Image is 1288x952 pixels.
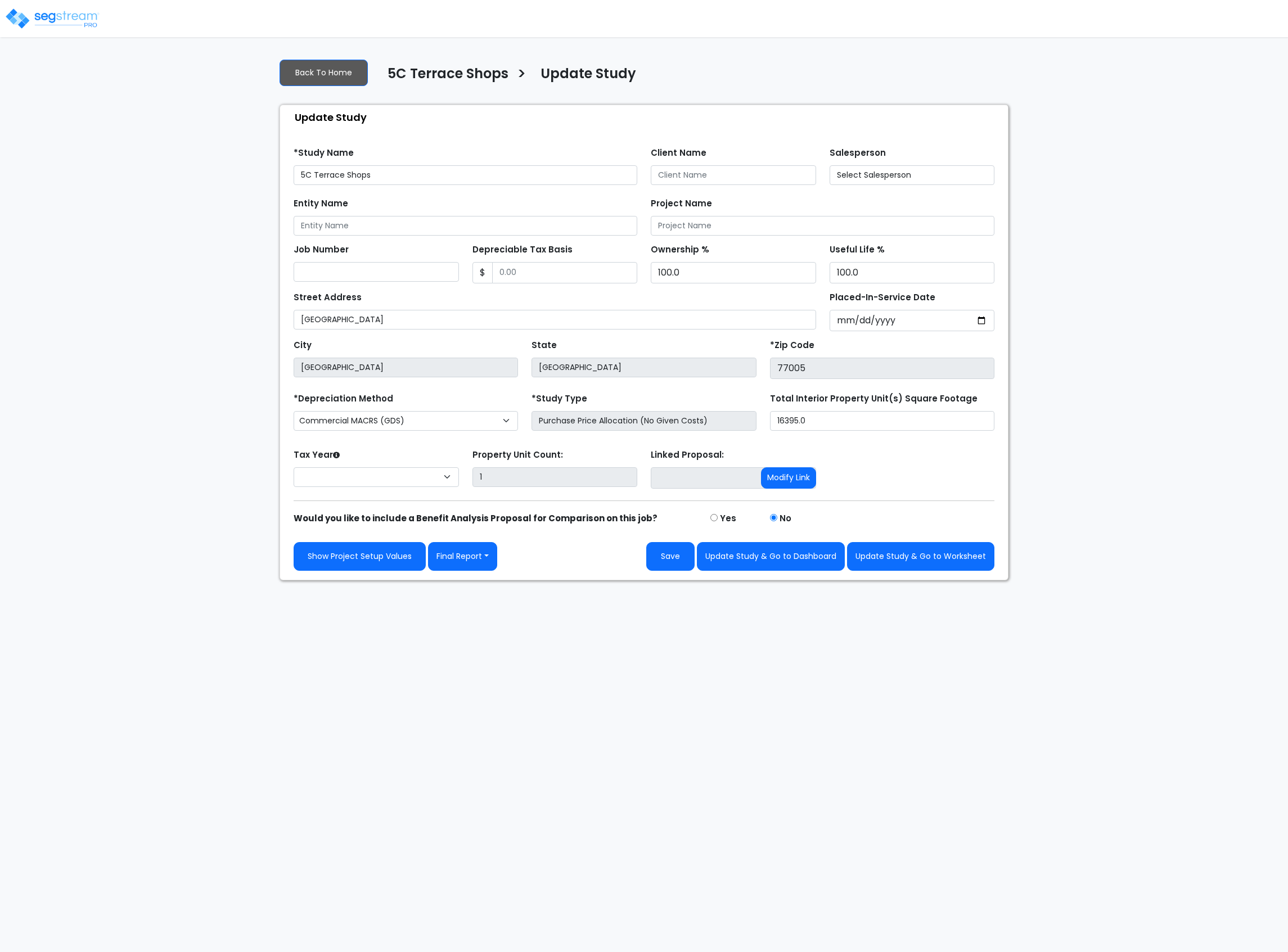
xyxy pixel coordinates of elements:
[388,66,508,85] h4: 5C Terrace Shops
[492,262,638,283] input: 0.00
[294,291,362,304] label: Street Address
[651,243,709,256] label: Ownership %
[770,411,994,431] input: total square foot
[770,392,978,405] label: Total Interior Property Unit(s) Square Footage
[697,542,845,571] button: Update Study & Go to Dashboard
[830,291,935,304] label: Placed-In-Service Date
[294,216,637,236] input: Entity Name
[770,339,814,352] label: *Zip Code
[651,197,712,210] label: Project Name
[847,542,994,571] button: Update Study & Go to Worksheet
[294,542,426,571] a: Show Project Setup Values
[472,262,493,283] span: $
[294,165,637,185] input: Study Name
[532,66,636,89] a: Update Study
[651,216,994,236] input: Project Name
[280,60,368,86] a: Back To Home
[830,262,995,283] input: Depreciation
[472,243,573,256] label: Depreciable Tax Basis
[651,147,706,160] label: Client Name
[294,392,393,405] label: *Depreciation Method
[532,339,557,352] label: State
[294,449,340,462] label: Tax Year
[651,165,816,185] input: Client Name
[294,310,816,330] input: Street Address
[294,147,354,160] label: *Study Name
[294,339,312,352] label: City
[651,262,816,283] input: Ownership
[294,512,657,524] strong: Would you like to include a Benefit Analysis Proposal for Comparison on this job?
[651,449,724,462] label: Linked Proposal:
[472,467,638,487] input: Building Count
[761,467,816,489] button: Modify Link
[294,197,348,210] label: Entity Name
[646,542,695,571] button: Save
[780,512,791,525] label: No
[532,392,587,405] label: *Study Type
[286,105,1008,129] div: Update Study
[294,243,349,256] label: Job Number
[830,243,885,256] label: Useful Life %
[4,7,100,30] img: logo_pro_r.png
[517,65,526,87] h3: >
[379,66,508,89] a: 5C Terrace Shops
[541,66,636,85] h4: Update Study
[428,542,497,571] button: Final Report
[472,449,563,462] label: Property Unit Count:
[770,358,994,379] input: Zip Code
[720,512,736,525] label: Yes
[830,147,886,160] label: Salesperson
